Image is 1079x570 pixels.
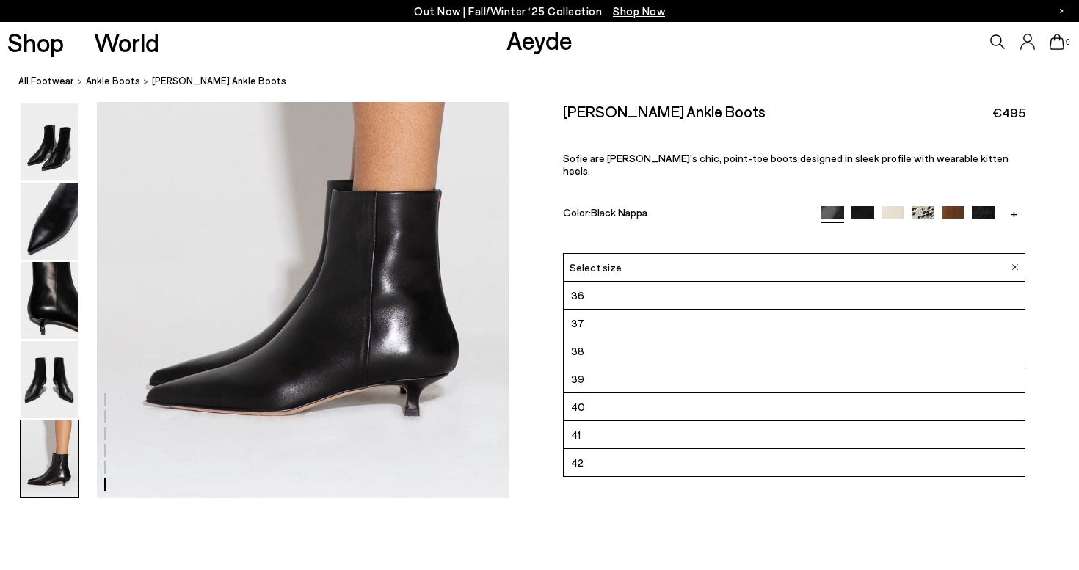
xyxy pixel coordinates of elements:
[414,2,665,21] p: Out Now | Fall/Winter ‘25 Collection
[571,453,584,472] span: 42
[18,62,1079,102] nav: breadcrumb
[152,73,286,89] span: [PERSON_NAME] Ankle Boots
[21,420,78,497] img: Sofie Leather Ankle Boots - Image 6
[86,73,140,89] a: ankle boots
[18,73,74,89] a: All Footwear
[613,4,665,18] span: Navigate to /collections/new-in
[571,370,584,388] span: 39
[506,24,573,55] a: Aeyde
[571,425,581,444] span: 41
[992,103,1025,122] span: €495
[1003,206,1025,219] a: +
[563,152,1009,177] span: Sofie are [PERSON_NAME]'s chic, point-toe boots designed in sleek profile with wearable kitten he...
[7,29,64,55] a: Shop
[563,206,806,223] div: Color:
[1064,38,1072,46] span: 0
[86,75,140,87] span: ankle boots
[563,102,766,120] h2: [PERSON_NAME] Ankle Boots
[571,342,584,360] span: 38
[21,103,78,180] img: Sofie Leather Ankle Boots - Image 2
[1050,34,1064,50] a: 0
[571,286,584,304] span: 36
[570,260,622,275] span: Select size
[591,206,647,219] span: Black Nappa
[21,341,78,418] img: Sofie Leather Ankle Boots - Image 5
[94,29,159,55] a: World
[21,183,78,260] img: Sofie Leather Ankle Boots - Image 3
[571,314,584,332] span: 37
[571,398,585,416] span: 40
[21,262,78,339] img: Sofie Leather Ankle Boots - Image 4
